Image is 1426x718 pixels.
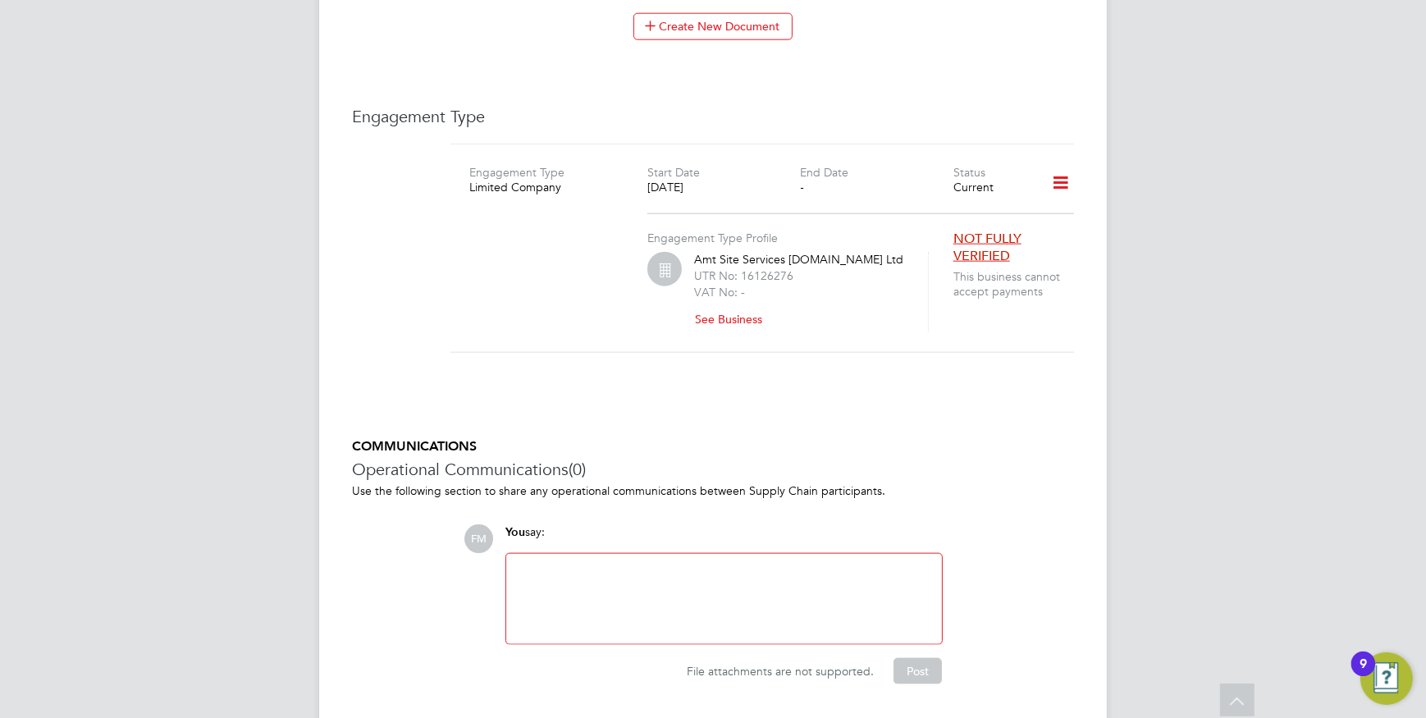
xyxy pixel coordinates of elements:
[801,180,953,194] div: -
[633,13,793,39] button: Create New Document
[801,165,849,180] label: End Date
[953,269,1081,299] span: This business cannot accept payments
[352,459,1074,480] h3: Operational Communications
[694,306,775,332] button: See Business
[352,483,1074,498] p: Use the following section to share any operational communications between Supply Chain participants.
[647,180,800,194] div: [DATE]
[469,165,564,180] label: Engagement Type
[694,285,745,300] label: VAT No: -
[687,664,874,679] span: File attachments are not supported.
[647,165,700,180] label: Start Date
[352,438,1074,455] h5: COMMUNICATIONS
[1360,664,1367,685] div: 9
[569,459,586,480] span: (0)
[469,180,622,194] div: Limited Company
[953,180,1030,194] div: Current
[1360,652,1413,705] button: Open Resource Center, 9 new notifications
[953,231,1022,264] span: NOT FULLY VERIFIED
[464,524,493,553] span: FM
[505,525,525,539] span: You
[694,252,907,332] div: Amt Site Services [DOMAIN_NAME] Ltd
[647,231,778,245] label: Engagement Type Profile
[505,524,943,553] div: say:
[953,165,985,180] label: Status
[894,658,942,684] button: Post
[352,106,1074,127] h3: Engagement Type
[694,268,793,283] label: UTR No: 16126276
